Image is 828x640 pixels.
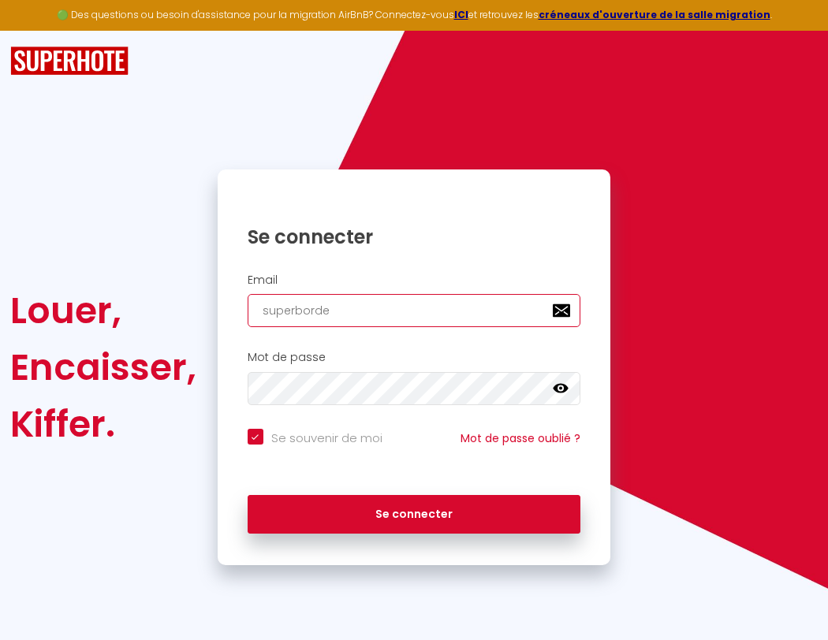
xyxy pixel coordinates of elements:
[454,8,468,21] a: ICI
[10,339,196,396] div: Encaisser,
[248,294,581,327] input: Ton Email
[10,47,129,76] img: SuperHote logo
[248,225,581,249] h1: Se connecter
[248,351,581,364] h2: Mot de passe
[10,282,196,339] div: Louer,
[539,8,770,21] a: créneaux d'ouverture de la salle migration
[13,6,60,54] button: Ouvrir le widget de chat LiveChat
[248,495,581,534] button: Se connecter
[461,430,580,446] a: Mot de passe oublié ?
[10,396,196,452] div: Kiffer.
[248,273,581,287] h2: Email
